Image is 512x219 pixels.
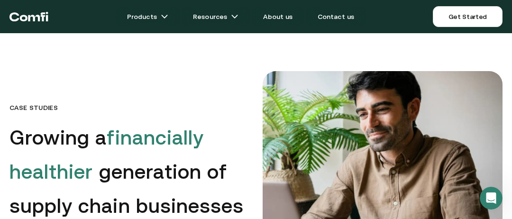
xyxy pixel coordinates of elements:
[480,187,503,210] iframe: Intercom live chat
[161,13,168,20] img: arrow icons
[231,13,238,20] img: arrow icons
[9,126,204,183] span: financially healthier
[252,7,304,26] a: About us
[9,2,48,31] a: Return to the top of the Comfi home page
[116,7,180,26] a: Productsarrow icons
[182,7,250,26] a: Resourcesarrow icons
[306,7,366,26] a: Contact us
[433,6,503,27] a: Get Started
[9,104,249,111] p: Case Studies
